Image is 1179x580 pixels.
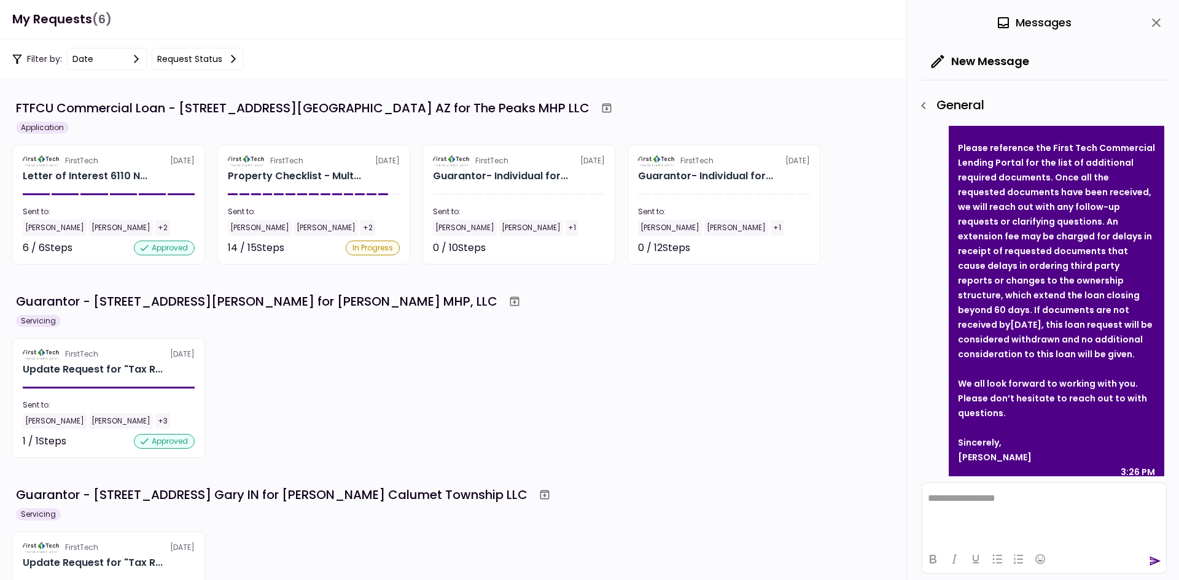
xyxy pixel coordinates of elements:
div: Sincerely, [958,435,1155,450]
div: [DATE] [23,349,195,360]
button: Emojis [1030,551,1051,568]
div: [DATE] [228,155,400,166]
button: Archive workflow [596,97,618,119]
div: Guarantor - [STREET_ADDRESS] Gary IN for [PERSON_NAME] Calumet Township LLC [16,485,527,504]
div: FirstTech [65,349,98,360]
div: +2 [155,220,170,236]
div: Sent to: [23,206,195,217]
button: close [1146,12,1167,33]
div: Guarantor - [STREET_ADDRESS][PERSON_NAME] for [PERSON_NAME] MHP, LLC [16,292,497,311]
div: [PERSON_NAME] [23,413,87,429]
span: (6) [92,7,112,32]
div: Property Checklist - Multi-Family for The Peaks MHP LLC 6110 N US Hwy 89 [228,169,361,184]
div: approved [134,434,195,449]
button: date [67,48,147,70]
div: approved [134,241,195,255]
div: 6 / 6 Steps [23,241,72,255]
img: Partner logo [23,542,60,553]
button: Underline [965,551,986,568]
div: [DATE] [433,155,605,166]
h1: My Requests [12,7,112,32]
div: Messages [996,14,1072,32]
div: Sent to: [23,400,195,411]
img: Partner logo [433,155,470,166]
div: [DATE] [638,155,810,166]
button: New Message [922,45,1039,77]
div: [PERSON_NAME] [958,450,1155,465]
div: Filter by: [12,48,244,70]
div: date [72,52,93,66]
div: [PERSON_NAME] [704,220,768,236]
div: Update Request for "Tax Return - Guarantor" for Mastain Calumet Township LLC [23,555,163,570]
div: Sent to: [433,206,605,217]
div: [DATE] [23,155,195,166]
div: FirstTech [65,155,98,166]
div: [PERSON_NAME] [89,220,153,236]
iframe: Rich Text Area [922,483,1166,544]
button: Italic [944,551,965,568]
img: Partner logo [228,155,265,166]
div: Not started [550,241,605,255]
div: FTFCU Commercial Loan - [STREET_ADDRESS][GEOGRAPHIC_DATA] AZ for The Peaks MHP LLC [16,99,589,117]
img: Partner logo [23,349,60,360]
div: +1 [566,220,578,236]
div: [PERSON_NAME] [499,220,563,236]
div: [PERSON_NAME] [228,220,292,236]
div: [PERSON_NAME] [638,220,702,236]
div: [PERSON_NAME] [89,413,153,429]
div: 0 / 10 Steps [433,241,486,255]
div: 14 / 15 Steps [228,241,284,255]
button: Archive workflow [534,484,556,506]
div: Guarantor- Individual for The Peaks MHP LLC Jack Cardinal [638,169,773,184]
button: Request status [152,48,244,70]
button: send [1149,555,1161,567]
div: Letter of Interest 6110 N US Hwy 89 Flagstaff AZ [23,169,147,184]
button: Numbered list [1008,551,1029,568]
div: 0 / 12 Steps [638,241,690,255]
div: In Progress [346,241,400,255]
div: Please reference the First Tech Commercial Lending Portal for the list of additional required doc... [958,141,1155,362]
div: FirstTech [270,155,303,166]
div: 3:26 PM [1121,465,1155,479]
div: General [913,95,1167,116]
div: +1 [771,220,784,236]
strong: [DATE] [1010,319,1041,331]
div: FirstTech [65,542,98,553]
div: We all look forward to working with you. Please don’t hesitate to reach out to with questions. [958,376,1155,420]
button: Archive workflow [504,290,526,312]
div: +2 [360,220,375,236]
div: FirstTech [680,155,714,166]
div: [PERSON_NAME] [294,220,358,236]
div: Sent to: [228,206,400,217]
div: +3 [155,413,170,429]
img: Partner logo [23,155,60,166]
img: Partner logo [638,155,675,166]
div: Servicing [16,315,61,327]
div: FirstTech [475,155,508,166]
div: Application [16,122,69,134]
div: Update Request for "Tax Return - Guarantor" [23,362,163,377]
div: [DATE] [23,542,195,553]
div: [PERSON_NAME] [433,220,497,236]
div: Guarantor- Individual for The Peaks MHP LLC Cristina Sosa [433,169,568,184]
div: Servicing [16,508,61,520]
button: Bullet list [987,551,1008,568]
div: Not started [755,241,810,255]
div: 1 / 1 Steps [23,434,66,449]
button: Bold [922,551,943,568]
div: [PERSON_NAME] [23,220,87,236]
div: Sent to: [638,206,810,217]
